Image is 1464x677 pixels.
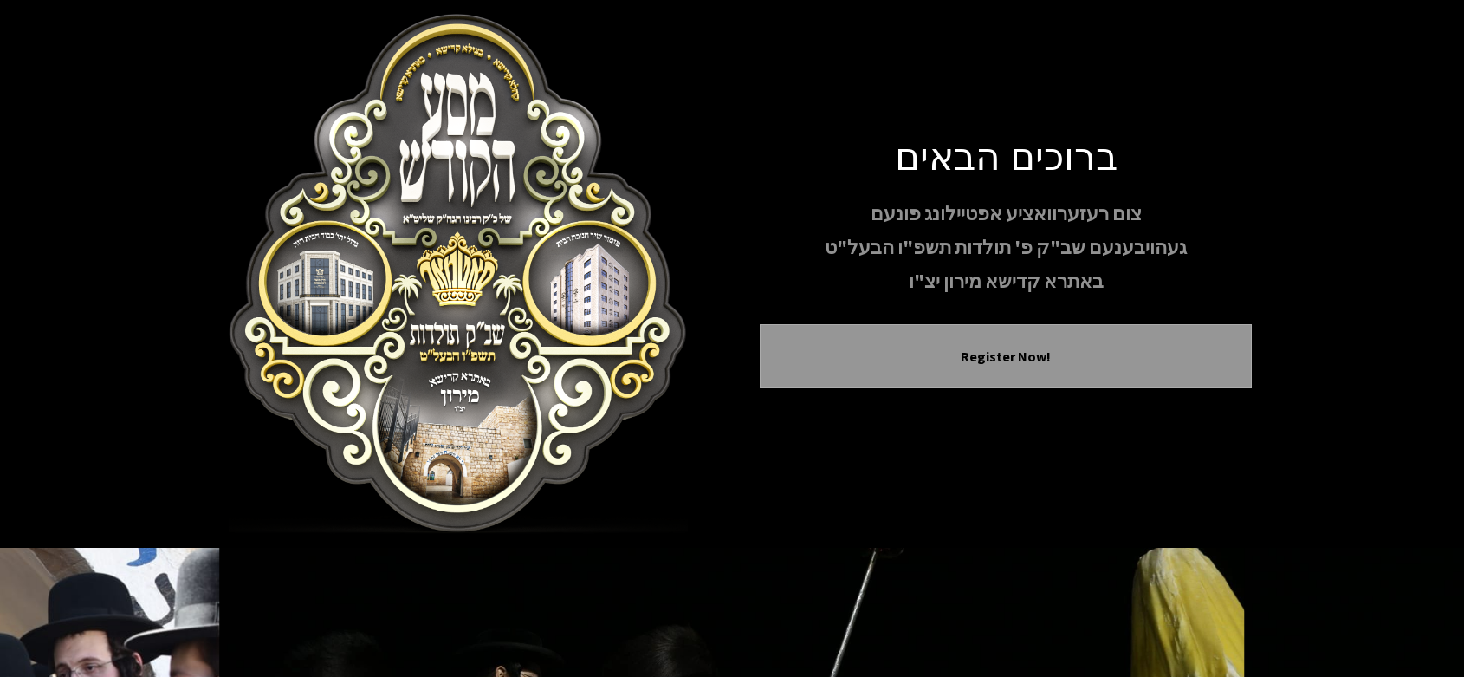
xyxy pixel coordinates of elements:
[212,14,704,534] img: Meron Toldos Logo
[760,266,1252,296] p: באתרא קדישא מירון יצ"ו
[760,132,1252,178] h1: ברוכים הבאים
[760,232,1252,263] p: געהויבענעם שב"ק פ' תולדות תשפ"ו הבעל"ט
[781,346,1230,367] button: Register Now!
[760,199,1252,229] p: צום רעזערוואציע אפטיילונג פונעם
